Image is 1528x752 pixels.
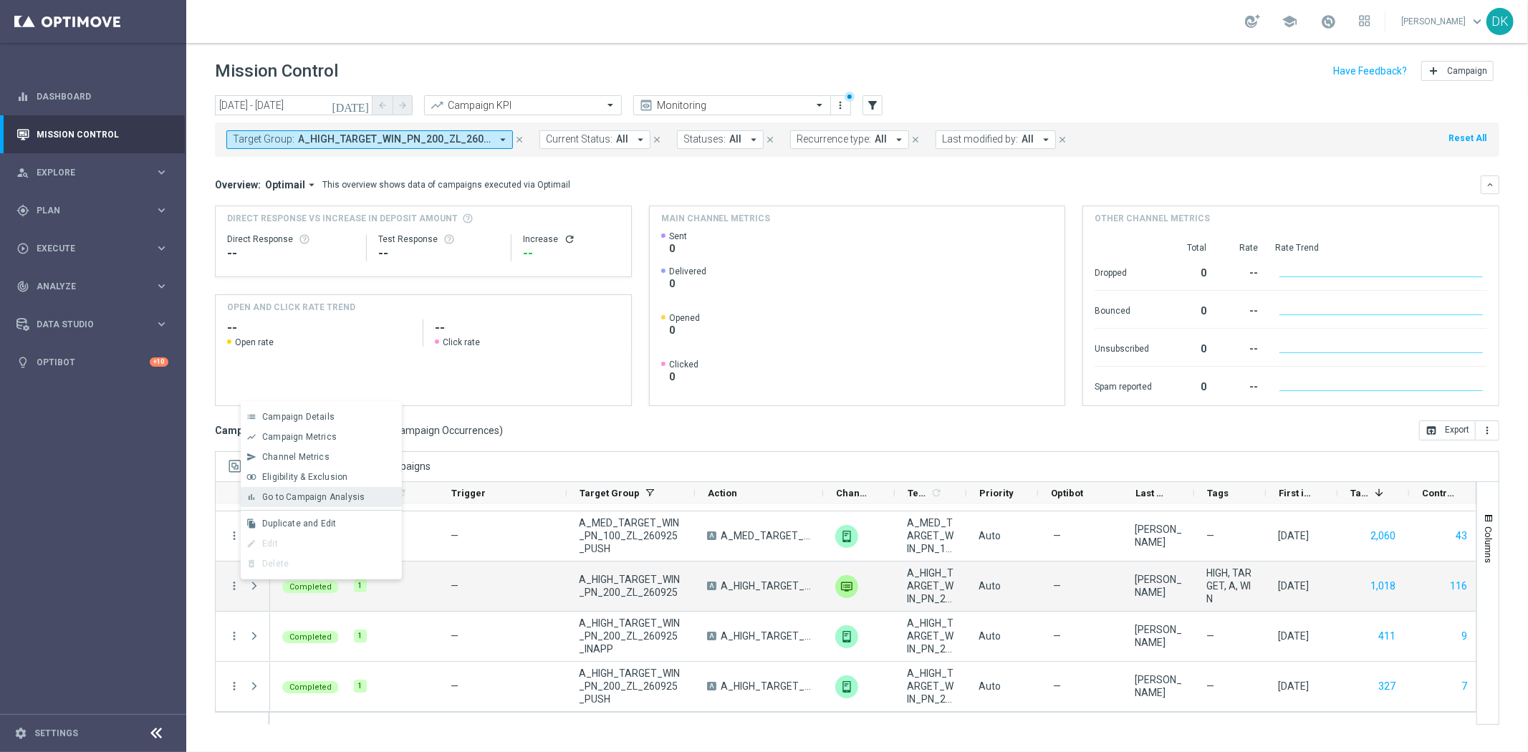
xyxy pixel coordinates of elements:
[909,132,922,148] button: close
[34,729,78,738] a: Settings
[928,485,942,501] span: Calculate column
[539,130,650,149] button: Current Status: All arrow_drop_down
[564,233,575,245] button: refresh
[579,516,683,555] span: A_MED_TARGET_WIN_PN_100_ZL_260925_PUSH
[677,130,764,149] button: Statuses: All arrow_drop_down
[305,178,318,191] i: arrow_drop_down
[37,77,168,115] a: Dashboard
[650,132,663,148] button: close
[241,407,402,427] button: list Campaign Details
[721,529,811,542] span: A_MED_TARGET_WIN_PN_100_ZL_260925_PUSH
[1485,180,1495,190] i: keyboard_arrow_down
[241,427,402,447] button: show_chart Campaign Metrics
[669,277,706,290] span: 0
[1206,630,1214,642] span: —
[16,243,169,254] button: play_circle_outline Execute keyboard_arrow_right
[1275,242,1487,254] div: Rate Trend
[215,178,261,191] h3: Overview:
[907,617,954,655] span: A_HIGH_TARGET_WIN_PN_200_ZL_260925_INAPP
[282,680,339,693] colored-tag: Completed
[1224,374,1258,397] div: --
[1095,336,1152,359] div: Unsubscribed
[289,582,332,592] span: Completed
[1278,579,1309,592] div: 26 Sep 2025, Friday
[16,205,169,216] div: gps_fixed Plan keyboard_arrow_right
[270,511,1481,561] div: Press SPACE to select this row.
[150,357,168,367] div: +10
[270,561,1481,612] div: Press SPACE to deselect this row.
[1135,623,1182,649] div: Dawid Kubek
[233,133,294,145] span: Target Group:
[1447,66,1487,76] span: Campaign
[683,133,726,145] span: Statuses:
[262,432,337,442] span: Campaign Metrics
[332,99,370,112] i: [DATE]
[227,319,411,337] h2: --
[1454,527,1469,545] button: 43
[1135,673,1182,699] div: Dawid Kubek
[579,617,683,655] span: A_HIGH_TARGET_WIN_PN_200_ZL_260925_INAPP
[16,281,169,292] div: track_changes Analyze keyboard_arrow_right
[907,567,954,605] span: A_HIGH_TARGET_WIN_PN_200_ZL_260925
[241,447,402,467] button: send Channel Metrics
[424,95,622,115] ng-select: Campaign KPI
[1169,260,1206,283] div: 0
[16,242,155,255] div: Execute
[228,630,241,642] i: more_vert
[215,95,373,115] input: Select date range
[546,133,612,145] span: Current Status:
[836,488,870,498] span: Channel
[16,280,155,293] div: Analyze
[246,412,256,422] i: list
[669,359,698,370] span: Clicked
[373,95,393,115] button: arrow_back
[835,100,847,111] i: more_vert
[942,133,1018,145] span: Last modified by:
[289,683,332,692] span: Completed
[1447,130,1488,146] button: Reset All
[262,492,365,502] span: Go to Campaign Analysis
[354,630,367,642] div: 1
[430,98,444,112] i: trending_up
[443,337,480,348] span: Click rate
[523,233,620,245] div: Increase
[835,575,858,598] img: Private message
[228,579,241,592] button: more_vert
[1476,420,1499,440] button: more_vert
[1428,65,1439,77] i: add
[393,95,413,115] button: arrow_forward
[936,130,1056,149] button: Last modified by: All arrow_drop_down
[579,573,683,599] span: A_HIGH_TARGET_WIN_PN_200_ZL_260925
[16,204,155,217] div: Plan
[835,525,858,548] img: XtremePush
[866,99,879,112] i: filter_alt
[215,61,338,82] h1: Mission Control
[282,630,339,643] colored-tag: Completed
[721,630,811,642] span: A_HIGH_TARGET_WIN_PN_200_ZL_260925_INAPP
[1481,175,1499,194] button: keyboard_arrow_down
[16,318,155,331] div: Data Studio
[979,580,1001,592] span: Auto
[378,245,499,262] div: --
[16,204,29,217] i: gps_fixed
[228,680,241,693] i: more_vert
[1095,260,1152,283] div: Dropped
[1206,567,1254,605] span: HIGH, TARGET, A, WIN
[16,343,168,381] div: Optibot
[1169,374,1206,397] div: 0
[1135,523,1182,549] div: Dawid Kubek
[216,511,270,561] div: Press SPACE to select this row.
[1460,627,1469,645] button: 9
[1333,66,1407,76] input: Have Feedback?
[246,519,256,529] i: file_copy
[669,312,700,324] span: Opened
[378,233,499,245] div: Test Response
[1483,526,1494,563] span: Columns
[616,133,628,145] span: All
[246,432,256,442] i: show_chart
[513,132,526,148] button: close
[246,492,256,502] i: bar_chart
[1419,424,1499,435] multiple-options-button: Export to CSV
